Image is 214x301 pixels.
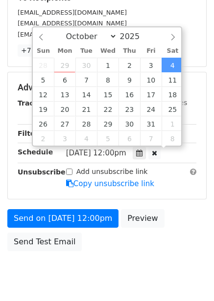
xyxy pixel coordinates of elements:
span: October 10, 2025 [140,72,162,87]
span: October 15, 2025 [97,87,119,102]
span: October 11, 2025 [162,72,183,87]
a: Send on [DATE] 12:00pm [7,209,119,228]
small: [EMAIL_ADDRESS][DOMAIN_NAME] [18,31,127,38]
span: November 2, 2025 [33,131,54,146]
span: October 25, 2025 [162,102,183,116]
h5: Advanced [18,82,196,93]
span: September 29, 2025 [54,58,75,72]
span: November 8, 2025 [162,131,183,146]
strong: Tracking [18,99,50,107]
span: October 17, 2025 [140,87,162,102]
span: October 31, 2025 [140,116,162,131]
span: November 7, 2025 [140,131,162,146]
span: October 6, 2025 [54,72,75,87]
span: October 24, 2025 [140,102,162,116]
span: October 14, 2025 [75,87,97,102]
span: [DATE] 12:00pm [66,149,126,157]
span: October 13, 2025 [54,87,75,102]
small: [EMAIL_ADDRESS][DOMAIN_NAME] [18,9,127,16]
strong: Filters [18,129,43,137]
span: Tue [75,48,97,54]
span: November 4, 2025 [75,131,97,146]
span: October 18, 2025 [162,87,183,102]
span: September 30, 2025 [75,58,97,72]
span: October 19, 2025 [33,102,54,116]
a: Preview [121,209,164,228]
span: Thu [119,48,140,54]
span: October 28, 2025 [75,116,97,131]
small: [EMAIL_ADDRESS][DOMAIN_NAME] [18,20,127,27]
strong: Unsubscribe [18,168,66,176]
span: November 3, 2025 [54,131,75,146]
span: October 21, 2025 [75,102,97,116]
strong: Schedule [18,148,53,156]
span: September 28, 2025 [33,58,54,72]
span: Fri [140,48,162,54]
a: +7 more [18,44,54,57]
span: October 5, 2025 [33,72,54,87]
input: Year [117,32,152,41]
span: October 23, 2025 [119,102,140,116]
label: Add unsubscribe link [76,167,148,177]
span: October 9, 2025 [119,72,140,87]
span: November 5, 2025 [97,131,119,146]
span: October 4, 2025 [162,58,183,72]
span: Sun [33,48,54,54]
span: October 16, 2025 [119,87,140,102]
span: October 29, 2025 [97,116,119,131]
span: October 22, 2025 [97,102,119,116]
span: October 12, 2025 [33,87,54,102]
a: Copy unsubscribe link [66,179,154,188]
span: November 1, 2025 [162,116,183,131]
span: October 26, 2025 [33,116,54,131]
span: Sat [162,48,183,54]
a: Send Test Email [7,233,82,251]
span: October 1, 2025 [97,58,119,72]
iframe: Chat Widget [165,254,214,301]
span: October 27, 2025 [54,116,75,131]
span: October 7, 2025 [75,72,97,87]
span: November 6, 2025 [119,131,140,146]
span: Wed [97,48,119,54]
span: October 30, 2025 [119,116,140,131]
span: Mon [54,48,75,54]
span: October 20, 2025 [54,102,75,116]
span: October 8, 2025 [97,72,119,87]
span: October 3, 2025 [140,58,162,72]
span: October 2, 2025 [119,58,140,72]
